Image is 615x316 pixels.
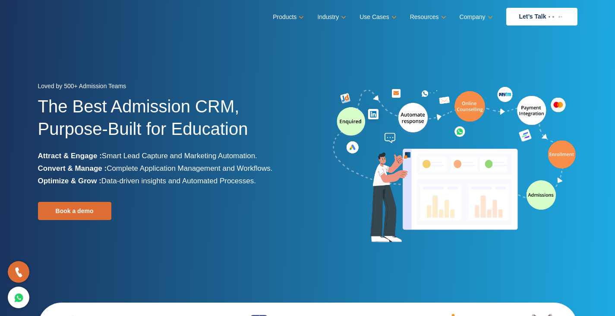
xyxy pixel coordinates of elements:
a: Book a demo [38,202,111,220]
b: Attract & Engage : [38,152,102,160]
div: Loved by 500+ Admission Teams [38,80,301,95]
span: Smart Lead Capture and Marketing Automation. [102,152,257,160]
a: Use Cases [360,11,394,23]
a: Let’s Talk [506,8,577,26]
a: Industry [317,11,344,23]
a: Resources [410,11,445,23]
b: Optimize & Grow : [38,177,101,185]
a: Products [273,11,302,23]
span: Data-driven insights and Automated Processes. [101,177,256,185]
h1: The Best Admission CRM, Purpose-Built for Education [38,95,301,150]
span: Complete Application Management and Workflows. [107,164,272,172]
img: admission-software-home-page-header [331,85,577,246]
b: Convert & Manage : [38,164,107,172]
a: Company [460,11,491,23]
